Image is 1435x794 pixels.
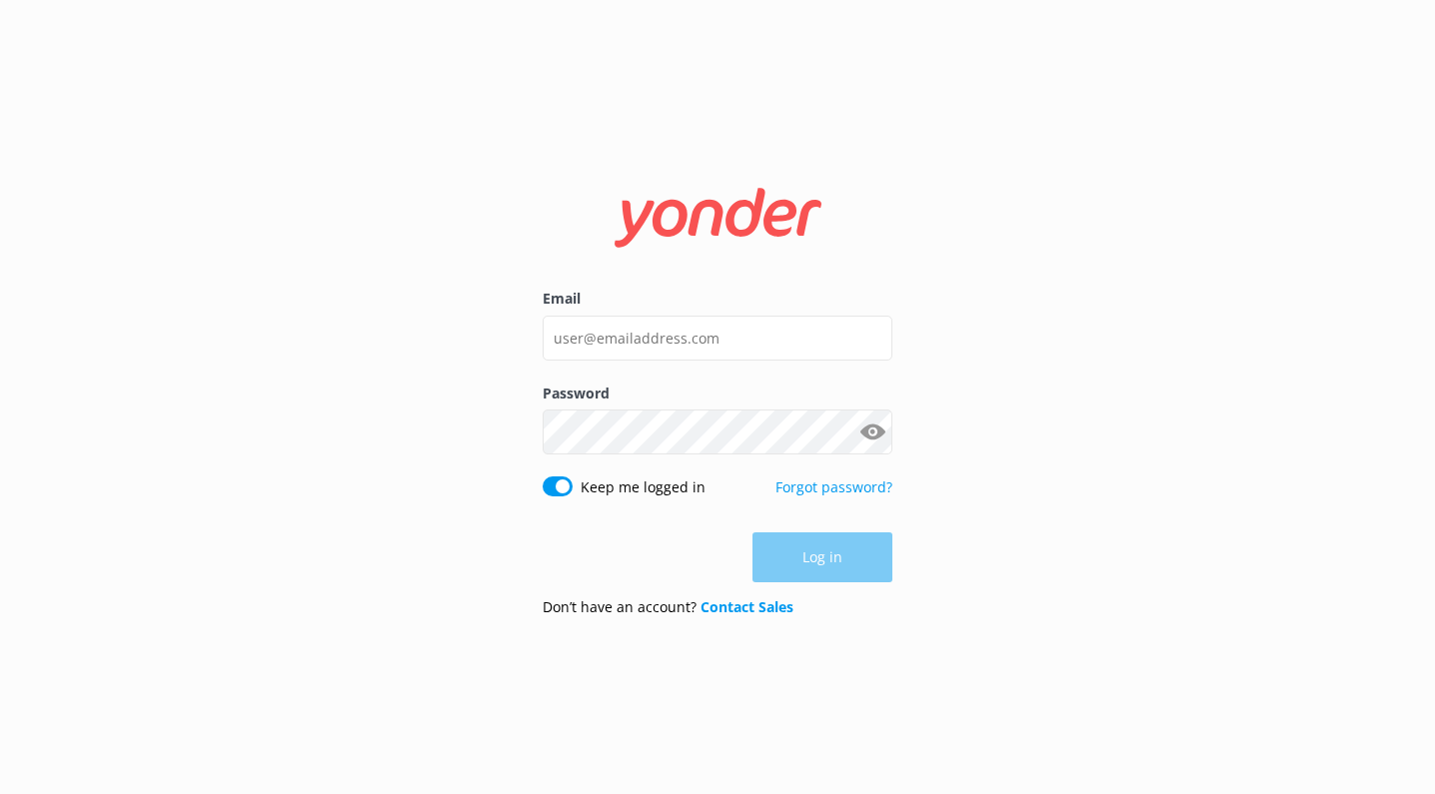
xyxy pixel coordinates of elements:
[852,412,892,452] button: Show password
[701,597,793,616] a: Contact Sales
[543,316,892,361] input: user@emailaddress.com
[543,383,892,404] label: Password
[581,476,706,498] label: Keep me logged in
[543,288,892,310] label: Email
[543,596,793,618] p: Don’t have an account?
[775,477,892,496] a: Forgot password?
